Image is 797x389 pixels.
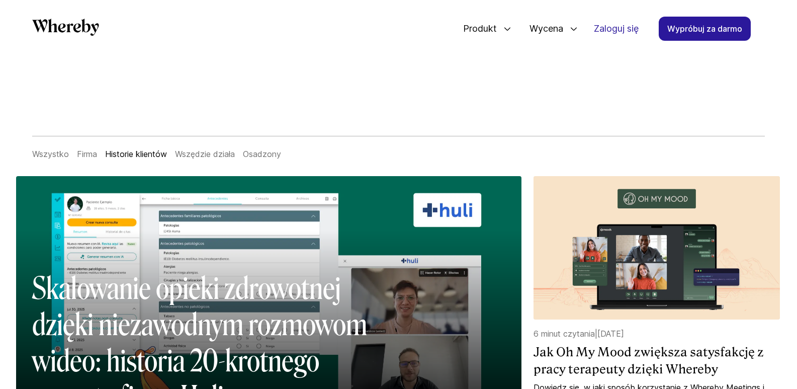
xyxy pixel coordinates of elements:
[586,17,647,40] a: Zaloguj się
[105,149,167,159] a: Historie klientów
[667,24,742,34] font: Wypróbuj za darmo
[597,329,624,339] font: [DATE]
[463,23,497,34] font: Produkt
[77,149,97,159] a: Firma
[32,19,99,39] a: Za pomocą którego
[529,23,563,34] font: Wycena
[594,23,639,34] font: Zaloguj się
[243,149,281,159] a: Osadzony
[534,344,780,377] a: Jak Oh My Mood zwiększa satysfakcję z pracy terapeuty dzięki Whereby
[175,149,235,159] a: Wszędzie działa
[32,149,69,159] a: Wszystko
[659,17,751,41] a: Wypróbuj za darmo
[595,329,597,339] font: |
[534,345,764,376] font: Jak Oh My Mood zwiększa satysfakcję z pracy terapeuty dzięki Whereby
[534,329,595,339] font: 6 minut czytania
[32,19,99,36] svg: Za pomocą którego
